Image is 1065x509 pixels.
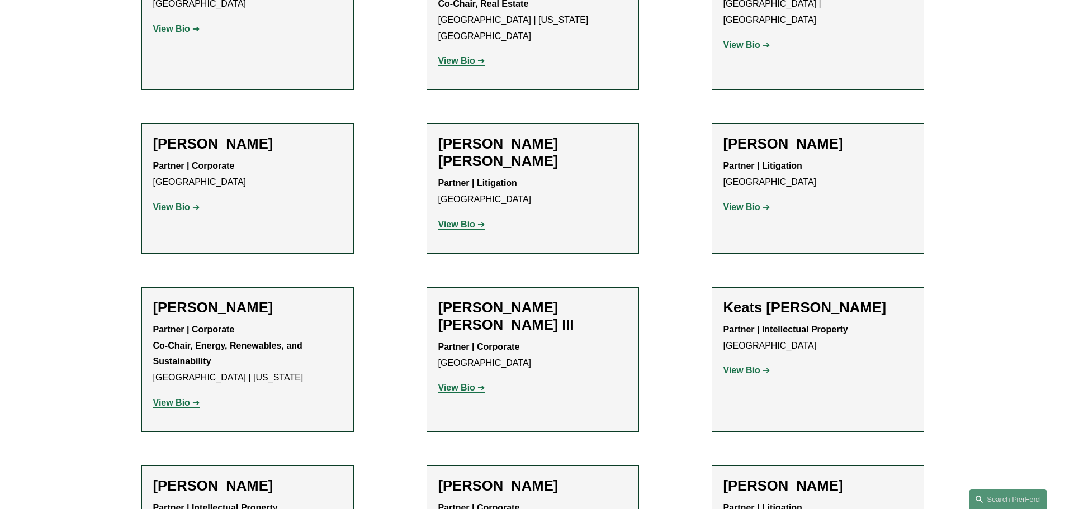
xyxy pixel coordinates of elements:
p: [GEOGRAPHIC_DATA] [438,339,627,372]
strong: Partner | Litigation [723,161,802,170]
a: View Bio [723,202,770,212]
strong: View Bio [438,56,475,65]
p: [GEOGRAPHIC_DATA] [153,158,342,191]
p: [GEOGRAPHIC_DATA] [723,158,912,191]
strong: View Bio [438,383,475,392]
a: View Bio [438,383,485,392]
a: View Bio [723,365,770,375]
h2: [PERSON_NAME] [153,299,342,316]
p: [GEOGRAPHIC_DATA] | [US_STATE] [153,322,342,386]
strong: View Bio [723,202,760,212]
p: [GEOGRAPHIC_DATA] [723,322,912,354]
h2: [PERSON_NAME] [723,135,912,153]
a: View Bio [153,398,200,407]
a: View Bio [438,220,485,229]
strong: View Bio [723,365,760,375]
h2: [PERSON_NAME] [PERSON_NAME] III [438,299,627,334]
strong: Partner | Corporate [438,342,520,351]
strong: View Bio [723,40,760,50]
strong: View Bio [438,220,475,229]
a: View Bio [723,40,770,50]
h2: [PERSON_NAME] [723,477,912,494]
p: [GEOGRAPHIC_DATA] [438,175,627,208]
h2: [PERSON_NAME] [PERSON_NAME] [438,135,627,170]
strong: View Bio [153,202,190,212]
strong: Co-Chair, Energy, Renewables, and Sustainability [153,341,305,367]
strong: Partner | Intellectual Property [723,325,848,334]
strong: View Bio [153,24,190,34]
a: Search this site [969,489,1047,509]
strong: Partner | Corporate [153,161,235,170]
strong: View Bio [153,398,190,407]
a: View Bio [438,56,485,65]
h2: [PERSON_NAME] [438,477,627,494]
strong: Partner | Corporate [153,325,235,334]
h2: [PERSON_NAME] [153,135,342,153]
h2: Keats [PERSON_NAME] [723,299,912,316]
a: View Bio [153,202,200,212]
strong: Partner | Litigation [438,178,517,188]
h2: [PERSON_NAME] [153,477,342,494]
a: View Bio [153,24,200,34]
